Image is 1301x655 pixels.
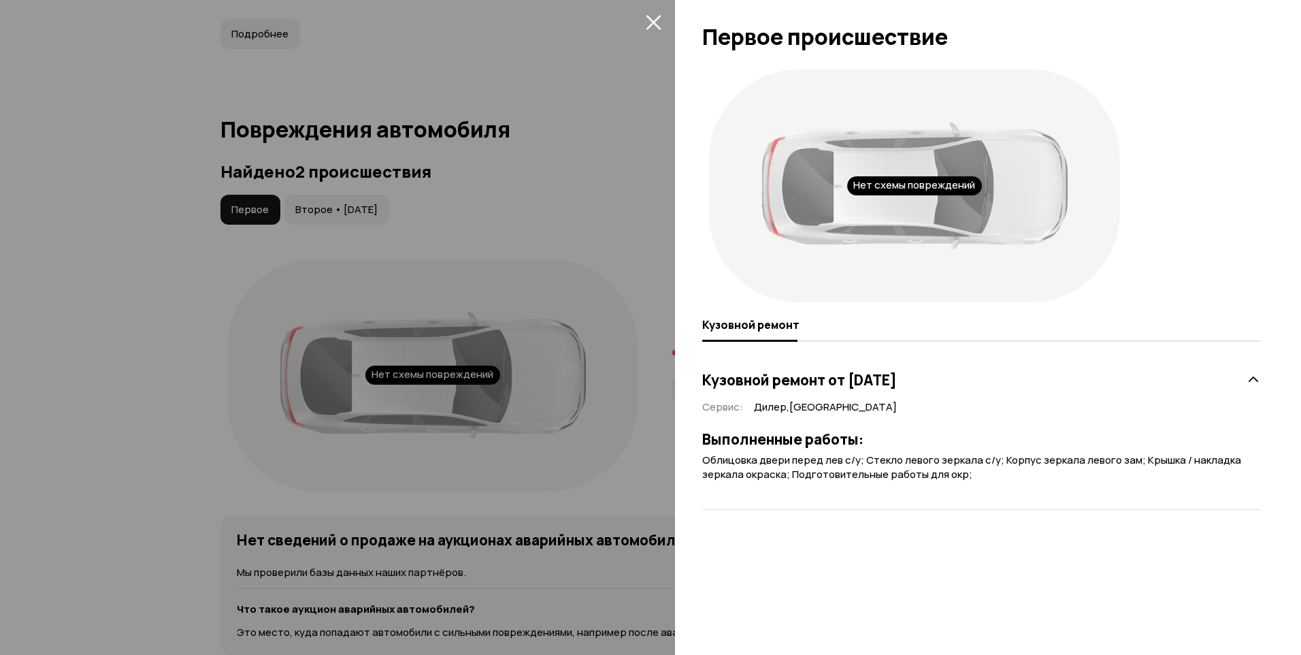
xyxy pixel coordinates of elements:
[702,430,1260,448] h3: Выполненные работы:
[702,400,743,414] span: Сервис :
[642,11,664,33] button: закрыть
[754,400,897,415] span: Дилер , [GEOGRAPHIC_DATA]
[847,176,982,195] div: Нет схемы повреждений
[702,453,1241,481] span: Облицовка двери перед лев с/у; Стекло левого зеркала с/у; Корпус зеркала левого зам; Крышка / нак...
[702,371,897,389] h3: Кузовной ремонт от [DATE]
[702,318,800,332] span: Кузовной ремонт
